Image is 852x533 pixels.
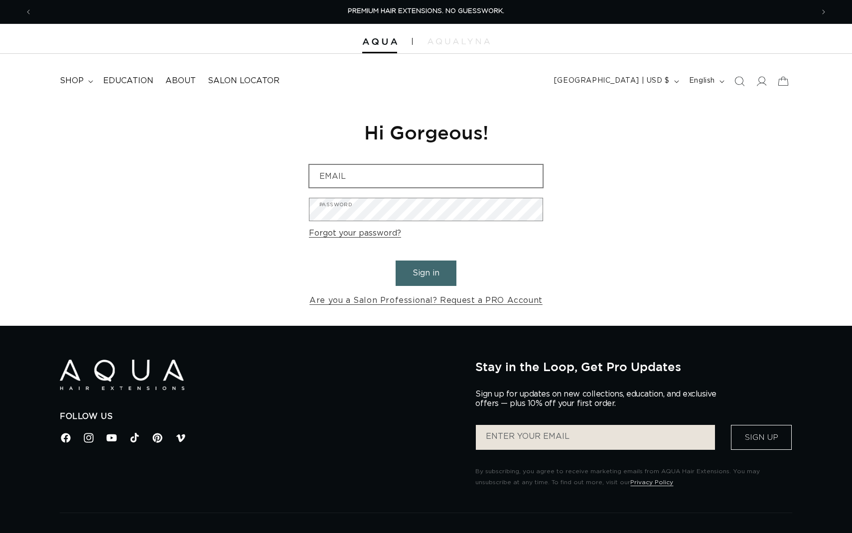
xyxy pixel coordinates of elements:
button: Sign Up [731,425,792,450]
a: Are you a Salon Professional? Request a PRO Account [309,293,543,308]
button: Sign in [396,261,456,286]
span: shop [60,76,84,86]
a: Forgot your password? [309,226,401,241]
a: About [159,70,202,92]
h1: Hi Gorgeous! [309,120,543,144]
a: Salon Locator [202,70,285,92]
summary: shop [54,70,97,92]
h2: Follow Us [60,411,460,422]
span: Education [103,76,153,86]
p: Sign up for updates on new collections, education, and exclusive offers — plus 10% off your first... [475,390,724,408]
button: Previous announcement [17,2,39,21]
span: About [165,76,196,86]
input: Email [309,165,543,187]
button: Next announcement [813,2,835,21]
span: PREMIUM HAIR EXTENSIONS. NO GUESSWORK. [348,8,504,14]
button: English [683,72,728,91]
a: Privacy Policy [630,479,673,485]
iframe: Chat Widget [802,485,852,533]
summary: Search [728,70,750,92]
span: English [689,76,715,86]
button: [GEOGRAPHIC_DATA] | USD $ [548,72,683,91]
a: Education [97,70,159,92]
p: By subscribing, you agree to receive marketing emails from AQUA Hair Extensions. You may unsubscr... [475,466,792,488]
span: [GEOGRAPHIC_DATA] | USD $ [554,76,670,86]
img: Aqua Hair Extensions [362,38,397,45]
input: ENTER YOUR EMAIL [476,425,715,450]
img: Aqua Hair Extensions [60,360,184,390]
h2: Stay in the Loop, Get Pro Updates [475,360,792,374]
span: Salon Locator [208,76,280,86]
img: aqualyna.com [427,38,490,44]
